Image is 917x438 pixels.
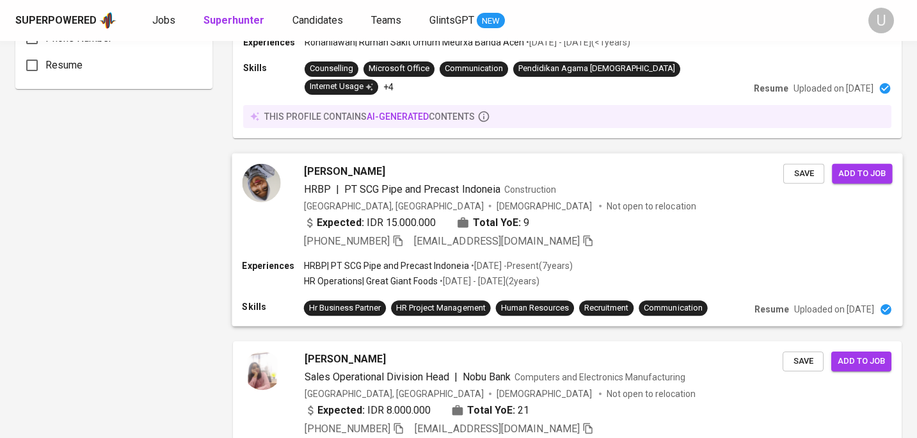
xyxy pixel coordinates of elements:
span: [DEMOGRAPHIC_DATA] [497,387,594,400]
div: Human Resources [501,302,569,314]
b: Expected: [317,215,364,231]
div: IDR 15.000.000 [304,215,436,231]
div: Communication [644,302,702,314]
p: Resume [754,303,789,316]
button: Save [783,352,824,371]
p: HR Operations | Great Giant Foods [304,275,438,288]
img: 3dc44acc8b77059392e2e0cb9cf06b88.jpg [243,352,282,390]
span: Computers and Electronics Manufacturing [514,372,685,382]
p: Uploaded on [DATE] [793,82,873,95]
span: [EMAIL_ADDRESS][DOMAIN_NAME] [414,235,580,247]
p: Uploaded on [DATE] [794,303,874,316]
span: GlintsGPT [429,14,474,26]
p: Experiences [242,259,303,272]
div: [GEOGRAPHIC_DATA], [GEOGRAPHIC_DATA] [305,387,484,400]
span: HRBP [304,182,331,195]
span: 9 [523,215,529,231]
span: [DEMOGRAPHIC_DATA] [497,200,594,213]
b: Superhunter [203,14,264,26]
p: Not open to relocation [607,387,696,400]
span: Add to job [838,354,885,369]
button: Save [783,163,824,183]
span: | [454,369,458,385]
div: Superpowered [15,13,97,28]
b: Total YoE: [473,215,521,231]
p: +4 [383,81,394,93]
span: Sales Operational Division Head [305,371,449,383]
button: Add to job [832,163,892,183]
a: GlintsGPT NEW [429,13,505,29]
span: [PERSON_NAME] [304,163,385,179]
a: Candidates [292,13,346,29]
p: • [DATE] - [DATE] ( <1 years ) [524,36,630,49]
span: Save [790,166,818,181]
div: Communication [445,63,503,75]
span: [EMAIL_ADDRESS][DOMAIN_NAME] [415,423,580,435]
div: Pendidikan Agama [DEMOGRAPHIC_DATA] [518,63,675,75]
span: 21 [518,403,529,418]
span: Teams [371,14,401,26]
span: [PERSON_NAME] [305,352,386,367]
p: • [DATE] - [DATE] ( 2 years ) [438,275,539,288]
img: app logo [99,11,116,30]
div: Hr Business Partner [309,302,381,314]
p: Skills [243,61,305,74]
span: Resume [45,58,83,73]
p: Rohaniawan | Rumah Sakit Umum Meurxa Banda Aceh [305,36,524,49]
div: HR Project Management [396,302,485,314]
button: Add to job [831,352,891,371]
div: Recruitment [584,302,628,314]
div: [GEOGRAPHIC_DATA], [GEOGRAPHIC_DATA] [304,200,484,213]
p: Skills [242,300,303,313]
p: Resume [754,82,788,95]
span: Nobu Bank [463,371,511,383]
p: • [DATE] - Present ( 7 years ) [469,259,573,272]
span: Save [789,354,817,369]
span: PT SCG Pipe and Precast Indoneia [344,182,500,195]
span: AI-generated [367,111,429,122]
span: | [336,181,339,197]
span: NEW [477,15,505,28]
div: U [868,8,894,33]
span: Add to job [838,166,886,181]
div: Internet Usage [310,81,373,93]
a: Jobs [152,13,178,29]
a: Superpoweredapp logo [15,11,116,30]
span: [PHONE_NUMBER] [305,423,390,435]
p: this profile contains contents [264,110,475,123]
a: [PERSON_NAME]HRBP|PT SCG Pipe and Precast IndoneiaConstruction[GEOGRAPHIC_DATA], [GEOGRAPHIC_DATA... [233,154,902,326]
p: Experiences [243,36,305,49]
div: IDR 8.000.000 [305,403,431,418]
span: Jobs [152,14,175,26]
p: HRBP | PT SCG Pipe and Precast Indoneia [304,259,469,272]
div: Counselling [310,63,353,75]
img: 8485c781b4bc5ae5898b4b42cc31dc2e.jpg [242,163,280,202]
a: Teams [371,13,404,29]
span: Candidates [292,14,343,26]
span: [PHONE_NUMBER] [304,235,390,247]
span: Construction [504,184,556,194]
p: Not open to relocation [607,200,696,213]
a: Superhunter [203,13,267,29]
b: Total YoE: [467,403,515,418]
b: Expected: [317,403,365,418]
div: Microsoft Office [369,63,429,75]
